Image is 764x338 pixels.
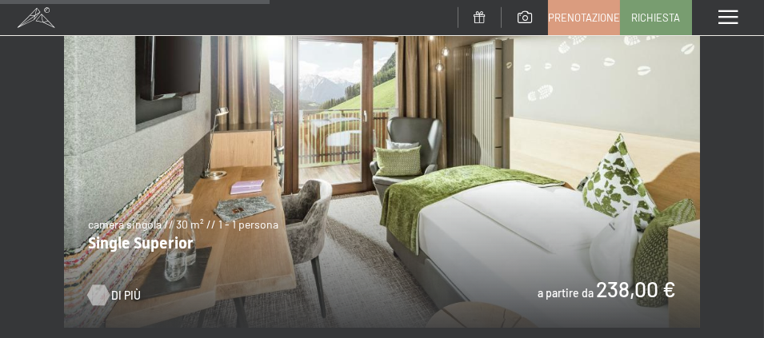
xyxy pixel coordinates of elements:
span: Di più [111,288,141,304]
span: Prenotazione [548,10,620,25]
span: Richiesta [632,10,681,25]
a: Richiesta [621,1,691,34]
a: Prenotazione [549,1,619,34]
a: Di più [88,288,125,304]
